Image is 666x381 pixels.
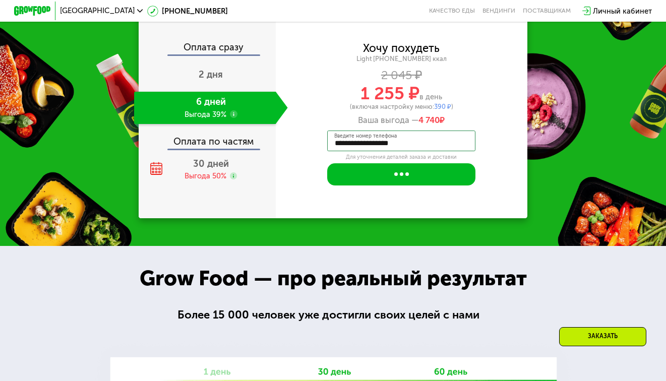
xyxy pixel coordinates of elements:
div: Хочу похудеть [363,43,440,53]
div: Оплата по частям [140,128,276,149]
a: Качество еды [429,7,475,15]
span: 1 255 ₽ [360,83,419,104]
div: Для уточнения деталей заказа и доставки [327,154,475,161]
div: (включая настройку меню: ) [276,104,527,110]
label: Введите номер телефона [334,134,397,139]
span: 390 ₽ [434,103,451,110]
div: Ваша выгода — [276,115,527,125]
div: Light [PHONE_NUMBER] ккал [276,55,527,63]
div: 2 045 ₽ [276,70,527,80]
span: 4 740 [418,115,440,125]
span: в день [419,92,442,101]
div: Оплата сразу [140,43,276,55]
div: Личный кабинет [593,6,652,17]
div: Более 15 000 человек уже достигли своих целей с нами [177,306,489,324]
div: Заказать [559,327,646,346]
span: ₽ [418,115,445,125]
a: [PHONE_NUMBER] [147,6,228,17]
span: 30 дней [193,158,229,169]
div: Выгода 50% [185,171,226,181]
span: 2 дня [199,69,223,80]
div: Grow Food — про реальный результат [123,263,542,295]
a: Вендинги [482,7,515,15]
span: [GEOGRAPHIC_DATA] [60,7,135,15]
div: поставщикам [523,7,571,15]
